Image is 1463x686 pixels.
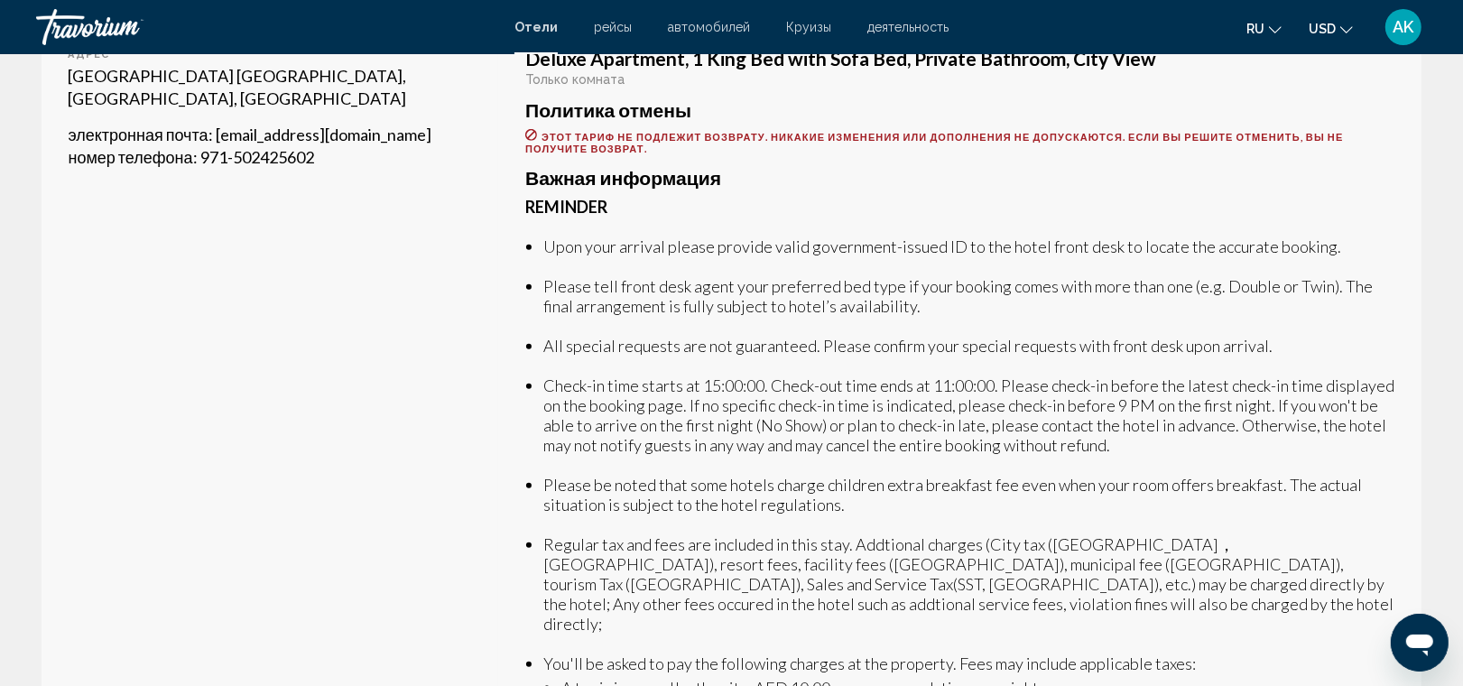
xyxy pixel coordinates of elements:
[1309,15,1353,42] button: Change currency
[525,197,607,217] b: Reminder
[69,125,208,144] span: электронная почта
[208,125,431,144] span: : [EMAIL_ADDRESS][DOMAIN_NAME]
[1394,18,1414,36] span: AK
[543,276,1394,316] li: Please tell front desk agent your preferred bed type if your booking comes with more than one (e....
[1309,22,1336,36] span: USD
[525,100,1394,120] h3: Политика отмены
[867,20,949,34] a: деятельность
[525,72,625,87] span: Только комната
[543,654,1394,673] p: You'll be asked to pay the following charges at the property. Fees may include applicable taxes:
[1246,15,1282,42] button: Change language
[594,20,632,34] a: рейсы
[36,9,496,45] a: Travorium
[193,147,314,167] span: : 971-502425602
[525,131,1343,154] span: Этот тариф не подлежит возврату. Никакие изменения или дополнения не допускаются. Если вы решите ...
[543,236,1394,256] li: Upon your arrival please provide valid government-issued ID to the hotel front desk to locate the...
[1246,22,1264,36] span: ru
[543,336,1394,356] li: All special requests are not guaranteed. Please confirm your special requests with front desk upo...
[668,20,750,34] a: автомобилей
[525,168,1394,188] h3: Важная информация
[514,20,558,34] a: Отели
[543,375,1394,455] li: Check-in time starts at 15:00:00. Check-out time ends at 11:00:00. Please check-in before the lat...
[69,49,472,60] div: адрес
[69,147,193,167] span: номер телефона
[525,49,1394,69] h3: Deluxe Apartment, 1 King Bed with Sofa Bed, Private Bathroom, City View
[69,65,472,110] p: [GEOGRAPHIC_DATA] [GEOGRAPHIC_DATA], [GEOGRAPHIC_DATA], [GEOGRAPHIC_DATA]
[1391,614,1449,672] iframe: Кнопка запуска окна обмена сообщениями
[543,534,1394,634] li: Regular tax and fees are included in this stay. Addtional charges (City tax ([GEOGRAPHIC_DATA]，[G...
[786,20,831,34] a: Круизы
[543,475,1394,514] li: Please be noted that some hotels charge children extra breakfast fee even when your room offers b...
[1380,8,1427,46] button: User Menu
